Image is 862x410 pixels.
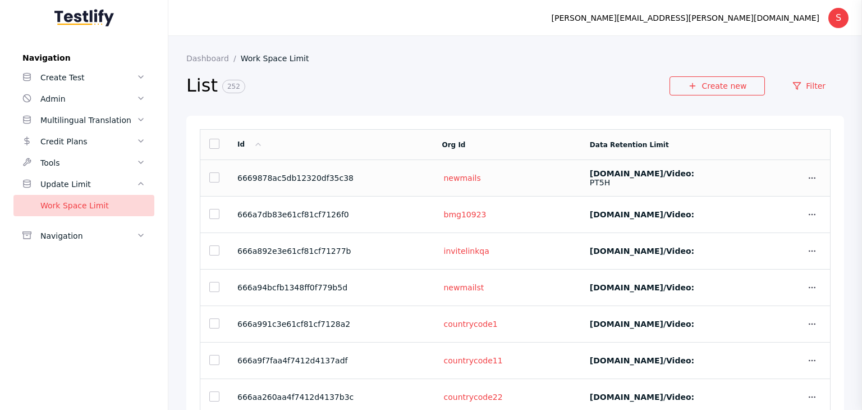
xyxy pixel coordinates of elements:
[237,247,424,256] section: 666a892e3e61cf81cf71277b
[237,356,424,365] section: 666a9f7faa4f7412d4137adf
[40,199,145,212] div: Work Space Limit
[442,209,488,220] a: bmg10923
[774,76,844,95] a: Filter
[13,195,154,216] a: Work Space Limit
[670,76,765,95] a: Create new
[442,283,486,293] a: newmailst
[237,210,424,219] section: 666a7db83e61cf81cf7126f0
[552,11,819,25] div: [PERSON_NAME][EMAIL_ADDRESS][PERSON_NAME][DOMAIN_NAME]
[40,156,136,170] div: Tools
[590,247,694,256] label: [DOMAIN_NAME]/video:
[237,174,424,183] section: 6669878ac5db12320df35c38
[186,54,241,63] a: Dashboard
[237,393,424,402] section: 666aa260aa4f7412d4137b3c
[590,283,694,292] label: [DOMAIN_NAME]/video:
[222,80,245,93] span: 252
[590,178,758,187] section: PT5H
[237,320,424,329] section: 666a991c3e61cf81cf7128a2
[40,71,136,84] div: Create Test
[590,393,694,402] label: [DOMAIN_NAME]/video:
[442,392,505,402] a: countrycode22
[54,9,114,26] img: Testlify - Backoffice
[828,8,849,28] div: S
[40,92,136,106] div: Admin
[442,173,483,183] a: newmails
[442,356,505,366] a: countrycode11
[40,177,136,191] div: Update Limit
[590,210,694,219] label: [DOMAIN_NAME]/video:
[581,130,767,160] td: Data Retention Limit
[442,319,499,329] a: countrycode1
[590,320,694,329] label: [DOMAIN_NAME]/video:
[40,135,136,148] div: Credit Plans
[590,169,694,178] label: [DOMAIN_NAME]/video:
[237,140,263,148] a: Id
[590,356,694,365] label: [DOMAIN_NAME]/video:
[241,54,318,63] a: Work Space Limit
[40,229,136,243] div: Navigation
[442,141,466,149] a: Org Id
[40,113,136,127] div: Multilingual Translation
[442,246,491,256] a: invitelinkqa
[13,53,154,62] label: Navigation
[237,283,424,292] section: 666a94bcfb1348ff0f779b5d
[186,74,670,98] h2: List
